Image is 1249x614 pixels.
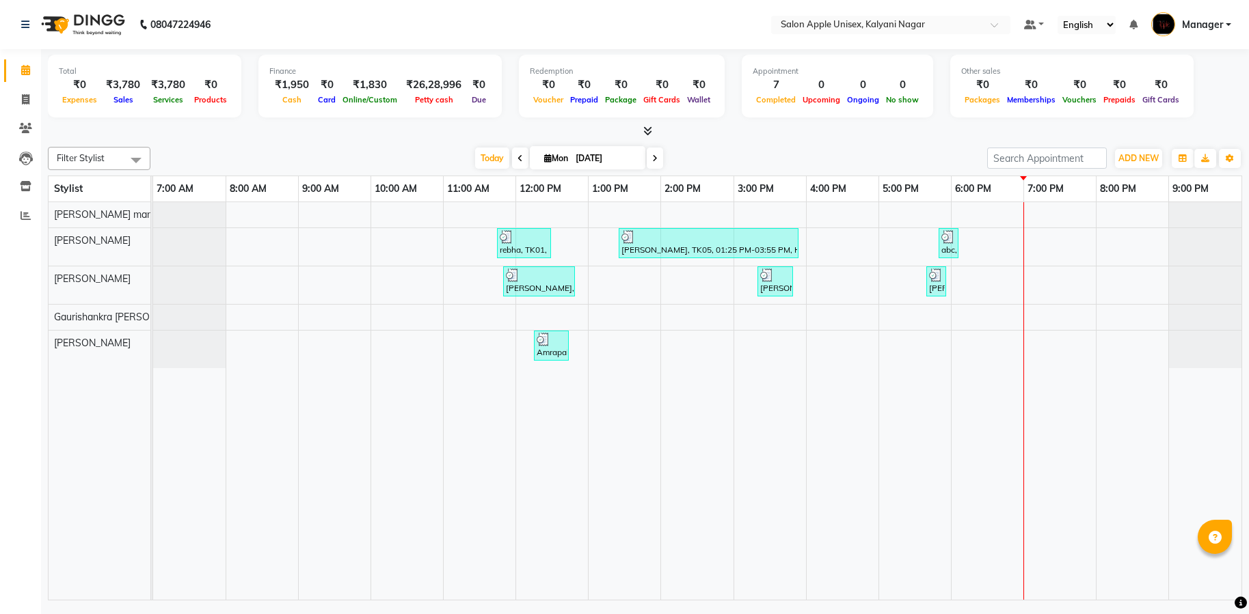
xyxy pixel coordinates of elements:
[54,337,131,349] span: [PERSON_NAME]
[799,77,844,93] div: 0
[602,95,640,104] span: Package
[883,95,922,104] span: No show
[314,95,339,104] span: Card
[279,95,305,104] span: Cash
[54,208,172,221] span: [PERSON_NAME] manager
[54,182,83,195] span: Stylist
[589,179,632,199] a: 1:00 PM
[467,77,491,93] div: ₹0
[684,95,714,104] span: Wallet
[684,77,714,93] div: ₹0
[753,95,799,104] span: Completed
[191,95,230,104] span: Products
[1169,179,1212,199] a: 9:00 PM
[1004,95,1059,104] span: Memberships
[640,77,684,93] div: ₹0
[883,77,922,93] div: 0
[54,234,131,247] span: [PERSON_NAME]
[1097,179,1140,199] a: 8:00 PM
[54,273,131,285] span: [PERSON_NAME]
[401,77,467,93] div: ₹26,28,996
[530,95,567,104] span: Voucher
[961,95,1004,104] span: Packages
[475,148,509,169] span: Today
[940,230,957,256] div: abc, TK07, 05:50 PM-06:05 PM, Threading-Upper Lips-[DEMOGRAPHIC_DATA]
[1024,179,1067,199] a: 7:00 PM
[153,179,197,199] a: 7:00 AM
[339,95,401,104] span: Online/Custom
[753,66,922,77] div: Appointment
[35,5,129,44] img: logo
[961,77,1004,93] div: ₹0
[516,179,565,199] a: 12:00 PM
[299,179,343,199] a: 9:00 AM
[412,95,457,104] span: Petty cash
[844,77,883,93] div: 0
[567,95,602,104] span: Prepaid
[59,66,230,77] div: Total
[640,95,684,104] span: Gift Cards
[1139,77,1183,93] div: ₹0
[952,179,995,199] a: 6:00 PM
[541,153,572,163] span: Mon
[807,179,850,199] a: 4:00 PM
[1182,18,1223,32] span: Manager
[961,66,1183,77] div: Other sales
[1059,77,1100,93] div: ₹0
[150,5,211,44] b: 08047224946
[59,77,100,93] div: ₹0
[269,77,314,93] div: ₹1,950
[498,230,550,256] div: rebha, TK01, 11:45 AM-12:30 PM, Threading - Upper lips - [DEMOGRAPHIC_DATA],Threading - Eyebrows ...
[100,77,146,93] div: ₹3,780
[844,95,883,104] span: Ongoing
[535,333,567,359] div: Amrapali, TK02, 12:15 PM-12:45 PM, Hair Wash-[MEDICAL_DATA]-[DEMOGRAPHIC_DATA]
[1059,95,1100,104] span: Vouchers
[314,77,339,93] div: ₹0
[57,152,105,163] span: Filter Stylist
[572,148,640,169] input: 2025-09-01
[1151,12,1175,36] img: Manager
[191,77,230,93] div: ₹0
[567,77,602,93] div: ₹0
[620,230,797,256] div: [PERSON_NAME], TK05, 01:25 PM-03:55 PM, Hair Styling - Blow dry with Matrix hairwash - [DEMOGRAPH...
[879,179,922,199] a: 5:00 PM
[444,179,493,199] a: 11:00 AM
[602,77,640,93] div: ₹0
[1139,95,1183,104] span: Gift Cards
[1192,559,1235,600] iframe: chat widget
[799,95,844,104] span: Upcoming
[505,268,574,294] div: [PERSON_NAME], TK03, 11:50 AM-12:50 PM, EXCLUSIVE SERVICES - Basic Makeup - [DEMOGRAPHIC_DATA]
[59,95,100,104] span: Expenses
[150,95,187,104] span: Services
[661,179,704,199] a: 2:00 PM
[987,148,1107,169] input: Search Appointment
[146,77,191,93] div: ₹3,780
[269,66,491,77] div: Finance
[759,268,792,294] div: [PERSON_NAME], TK04, 03:20 PM-03:50 PM, Hair Wash - Biotop - [DEMOGRAPHIC_DATA]
[928,268,945,294] div: [PERSON_NAME], TK06, 05:40 PM-05:55 PM, Threading - Eyebrows - [DEMOGRAPHIC_DATA]
[339,77,401,93] div: ₹1,830
[530,77,567,93] div: ₹0
[530,66,714,77] div: Redemption
[54,311,191,323] span: Gaurishankra [PERSON_NAME]
[226,179,270,199] a: 8:00 AM
[1100,77,1139,93] div: ₹0
[1118,153,1159,163] span: ADD NEW
[371,179,420,199] a: 10:00 AM
[734,179,777,199] a: 3:00 PM
[1004,77,1059,93] div: ₹0
[1100,95,1139,104] span: Prepaids
[1115,149,1162,168] button: ADD NEW
[753,77,799,93] div: 7
[468,95,489,104] span: Due
[110,95,137,104] span: Sales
